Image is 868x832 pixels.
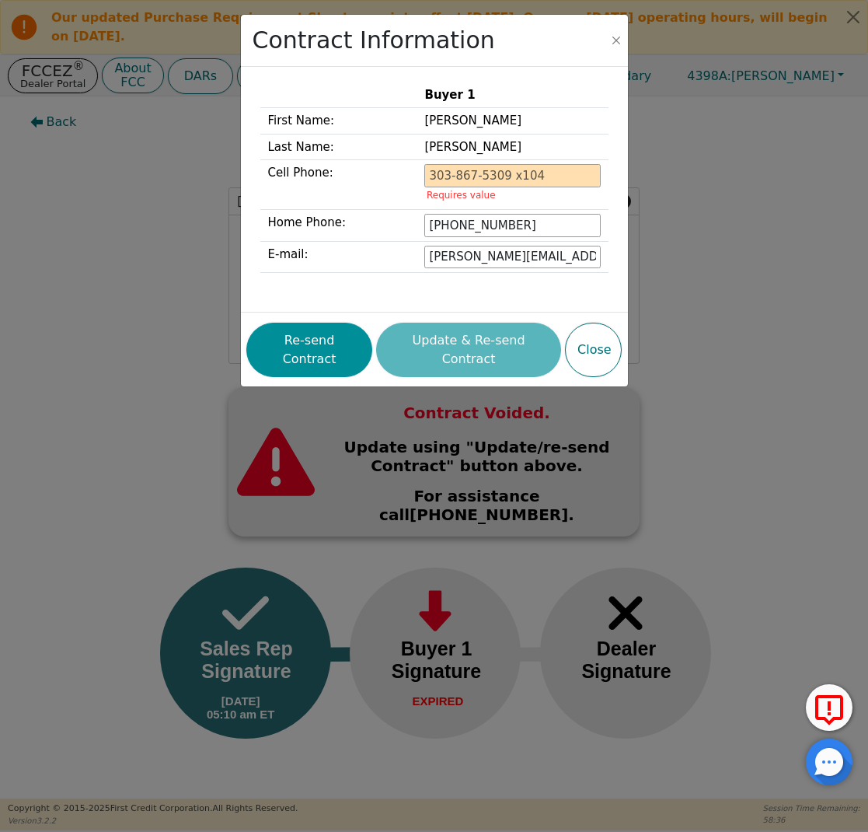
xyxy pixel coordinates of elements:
td: [PERSON_NAME] [417,108,608,135]
button: Close [608,33,624,48]
button: Close [565,323,622,377]
td: Last Name: [260,134,417,160]
td: First Name: [260,108,417,135]
td: E-mail: [260,241,417,273]
td: Home Phone: [260,210,417,242]
th: Buyer 1 [417,82,608,108]
p: Requires value [427,191,598,200]
button: Re-send Contract [246,323,372,377]
td: [PERSON_NAME] [417,134,608,160]
td: Cell Phone: [260,160,417,210]
input: 303-867-5309 x104 [424,164,600,187]
input: 303-867-5309 x104 [424,214,600,237]
button: Report Error to FCC [806,684,852,731]
h2: Contract Information [253,26,495,54]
